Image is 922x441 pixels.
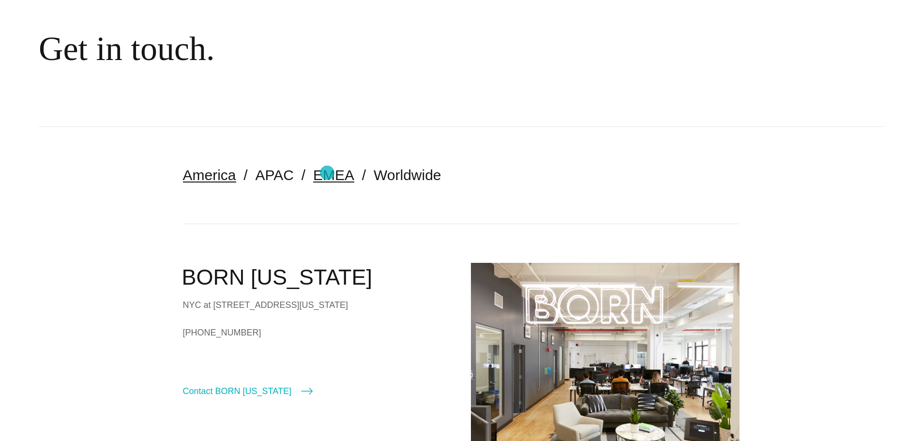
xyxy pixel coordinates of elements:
[256,167,294,183] a: APAC
[374,167,441,183] a: Worldwide
[39,29,590,69] div: Get in touch.
[182,263,452,292] h2: BORN [US_STATE]
[183,298,452,312] div: NYC at [STREET_ADDRESS][US_STATE]
[183,325,452,340] a: [PHONE_NUMBER]
[183,167,236,183] a: America
[183,384,313,398] a: Contact BORN [US_STATE]
[313,167,354,183] a: EMEA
